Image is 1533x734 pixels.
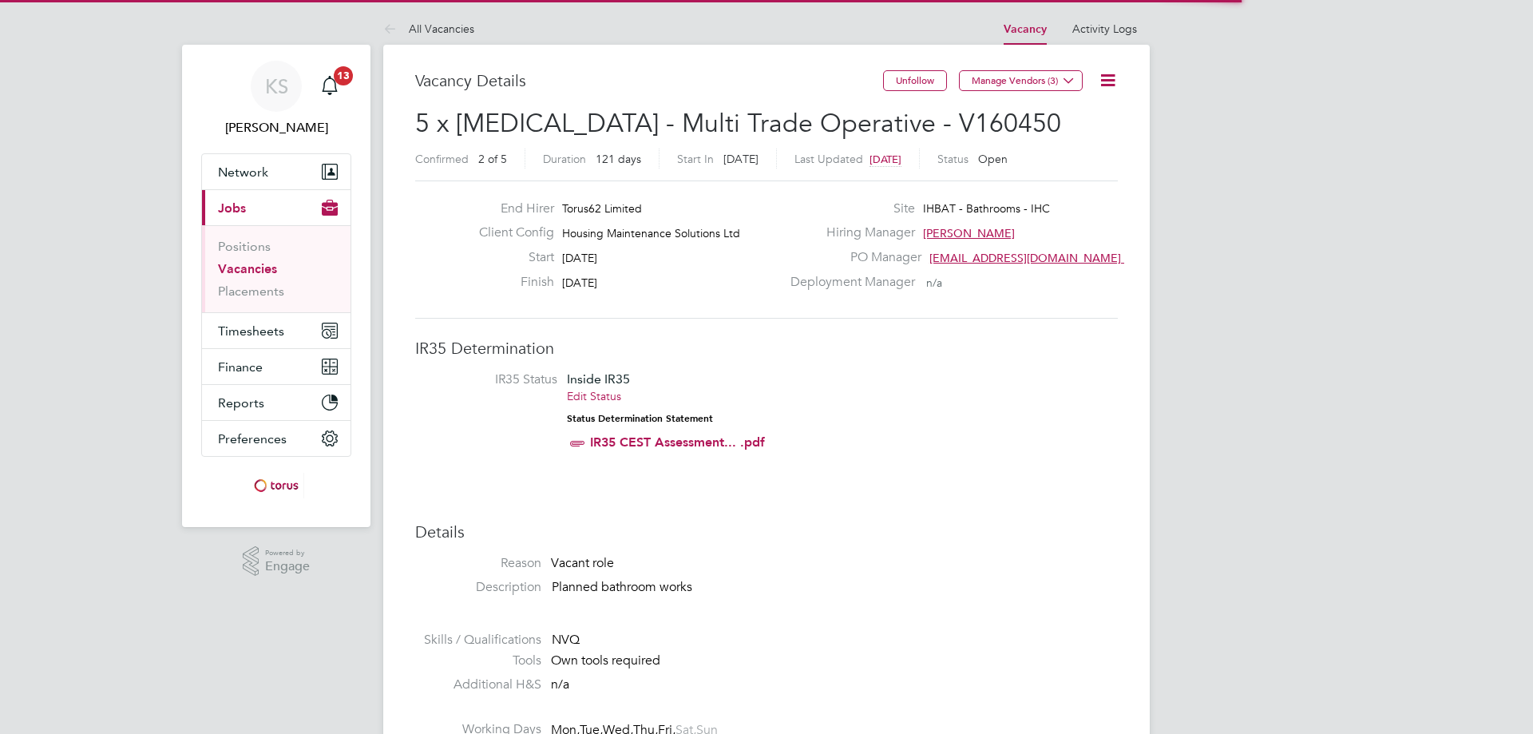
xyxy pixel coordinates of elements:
span: 5 x [MEDICAL_DATA] - Multi Trade Operative - V160450 [415,108,1061,139]
label: Additional H&S [415,676,541,693]
h3: Vacancy Details [415,70,883,91]
a: Placements [218,284,284,299]
a: Positions [218,239,271,254]
span: [PERSON_NAME] [923,226,1015,240]
span: Vacant role [551,555,614,571]
span: Torus62 Limited [562,201,642,216]
label: Reason [415,555,541,572]
label: End Hirer [466,200,554,217]
label: IR35 Status [431,371,557,388]
a: 13 [314,61,346,112]
span: Finance [218,359,263,375]
label: Finish [466,274,554,291]
label: Start In [677,152,714,166]
label: Start [466,249,554,266]
span: Own tools required [551,653,660,669]
span: [DATE] [869,153,901,166]
a: IR35 CEST Assessment... .pdf [590,434,765,450]
span: [DATE] [562,276,597,290]
span: Reports [218,395,264,411]
label: Hiring Manager [781,224,915,241]
span: 2 of 5 [478,152,507,166]
button: Unfollow [883,70,947,91]
label: Deployment Manager [781,274,915,291]
div: NVQ [552,632,1118,649]
strong: Status Determination Statement [567,413,713,424]
nav: Main navigation [182,45,370,527]
span: 121 days [596,152,641,166]
span: Jobs [218,200,246,216]
button: Manage Vendors (3) [959,70,1083,91]
span: Engage [265,560,310,573]
span: Karl Sandford [201,118,351,137]
div: Jobs [202,225,351,312]
button: Reports [202,385,351,420]
label: Tools [415,653,541,669]
span: 13 [334,66,353,85]
span: Powered by [265,546,310,560]
h3: IR35 Determination [415,338,1118,359]
label: Site [781,200,915,217]
a: Vacancy [1004,22,1047,36]
label: Confirmed [415,152,469,166]
span: Network [218,165,268,180]
span: [EMAIL_ADDRESS][DOMAIN_NAME] working@toru… [929,251,1206,265]
label: Last Updated [794,152,863,166]
label: Status [937,152,969,166]
a: Vacancies [218,261,277,276]
a: KS[PERSON_NAME] [201,61,351,137]
label: Client Config [466,224,554,241]
a: Powered byEngage [243,546,311,577]
span: KS [265,76,288,97]
span: Open [978,152,1008,166]
label: Duration [543,152,586,166]
h3: Details [415,522,1118,542]
button: Timesheets [202,313,351,348]
span: [DATE] [562,251,597,265]
img: torus-logo-retina.png [248,473,304,498]
span: [DATE] [723,152,759,166]
button: Finance [202,349,351,384]
a: Go to home page [201,473,351,498]
span: IHBAT - Bathrooms - IHC [923,201,1050,216]
span: Housing Maintenance Solutions Ltd [562,226,740,240]
label: PO Manager [781,249,921,266]
label: Description [415,579,541,596]
a: Activity Logs [1072,22,1137,36]
span: n/a [926,276,942,290]
a: All Vacancies [383,22,474,36]
button: Network [202,154,351,189]
label: Skills / Qualifications [415,632,541,649]
button: Jobs [202,190,351,225]
button: Preferences [202,421,351,456]
span: Preferences [218,431,287,446]
span: Timesheets [218,323,284,339]
a: Edit Status [567,389,621,403]
span: n/a [551,676,569,692]
p: Planned bathroom works [552,579,1118,596]
span: Inside IR35 [567,371,630,387]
